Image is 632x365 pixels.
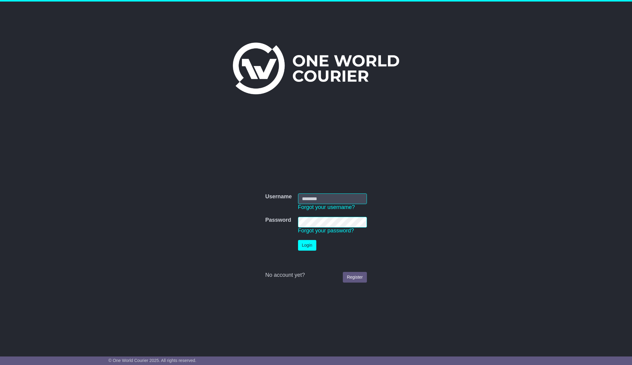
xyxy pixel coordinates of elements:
[298,228,354,234] a: Forgot your password?
[233,43,399,94] img: One World
[108,358,197,363] span: © One World Courier 2025. All rights reserved.
[265,272,367,279] div: No account yet?
[265,217,291,224] label: Password
[298,204,355,210] a: Forgot your username?
[343,272,367,283] a: Register
[265,193,292,200] label: Username
[298,240,316,251] button: Login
